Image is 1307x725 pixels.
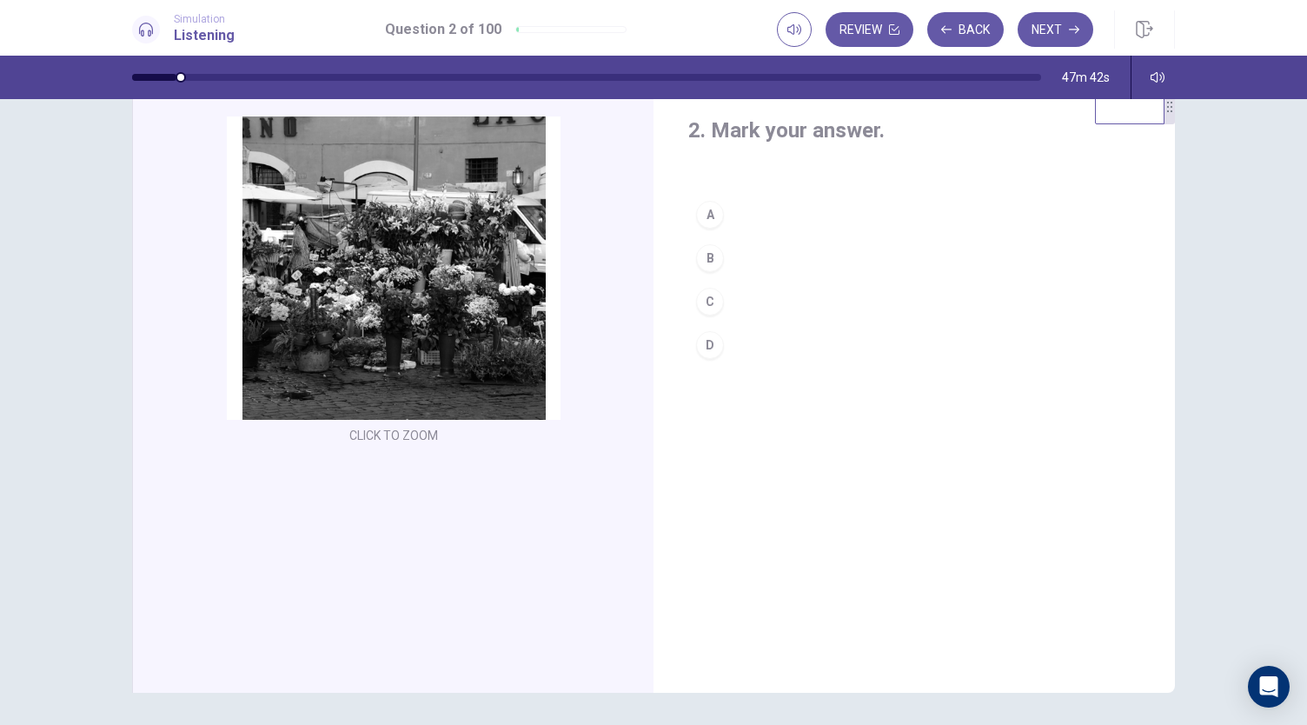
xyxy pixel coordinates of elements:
[696,331,724,359] div: D
[1018,12,1093,47] button: Next
[1062,70,1110,84] span: 47m 42s
[385,19,501,40] h1: Question 2 of 100
[688,193,1140,236] button: A
[696,288,724,316] div: C
[696,244,724,272] div: B
[688,236,1140,280] button: B
[688,280,1140,323] button: C
[826,12,913,47] button: Review
[696,201,724,229] div: A
[1248,666,1290,708] div: Open Intercom Messenger
[174,13,235,25] span: Simulation
[927,12,1004,47] button: Back
[688,323,1140,367] button: D
[688,116,1140,144] h4: 2. Mark your answer.
[174,25,235,46] h1: Listening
